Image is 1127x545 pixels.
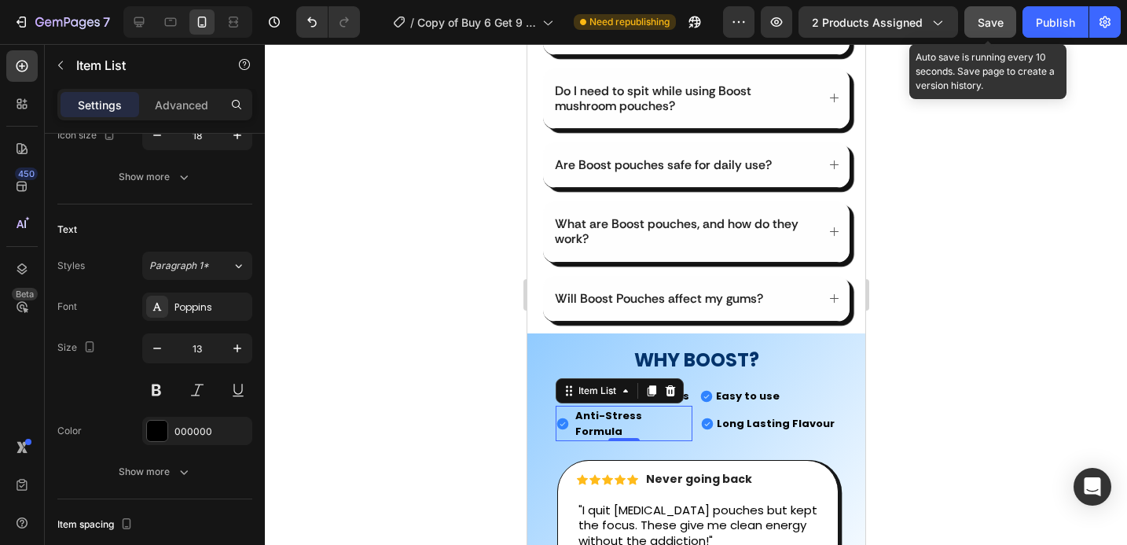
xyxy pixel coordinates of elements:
[57,514,136,536] div: Item spacing
[76,56,210,75] p: Item List
[978,16,1004,29] span: Save
[15,168,38,180] div: 450
[51,458,290,505] p: "I quit [MEDICAL_DATA] pouches but kept the focus. These give me clean energy without the addicti...
[57,163,252,191] button: Show more
[119,464,192,480] div: Show more
[589,15,670,29] span: Need republishing
[78,97,122,113] p: Settings
[57,125,119,146] div: Icon size
[812,14,923,31] span: 2 products assigned
[57,337,99,359] div: Size
[57,259,85,273] div: Styles
[410,14,414,31] span: /
[103,13,110,31] p: 7
[57,424,82,438] div: Color
[174,300,248,315] div: Poppins
[1074,468,1111,506] div: Open Intercom Messenger
[6,6,117,38] button: 7
[527,44,865,545] iframe: Design area
[964,6,1016,38] button: Save
[57,223,77,237] div: Text
[57,300,77,314] div: Font
[155,97,208,113] p: Advanced
[12,288,38,300] div: Beta
[119,169,192,185] div: Show more
[417,14,536,31] span: Copy of Buy 6 Get 9 Free Draft
[149,259,209,273] span: Paragraph 1*
[1022,6,1088,38] button: Publish
[174,425,248,439] div: 000000
[1036,14,1075,31] div: Publish
[296,6,360,38] div: Undo/Redo
[142,252,252,280] button: Paragraph 1*
[798,6,958,38] button: 2 products assigned
[57,458,252,486] button: Show more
